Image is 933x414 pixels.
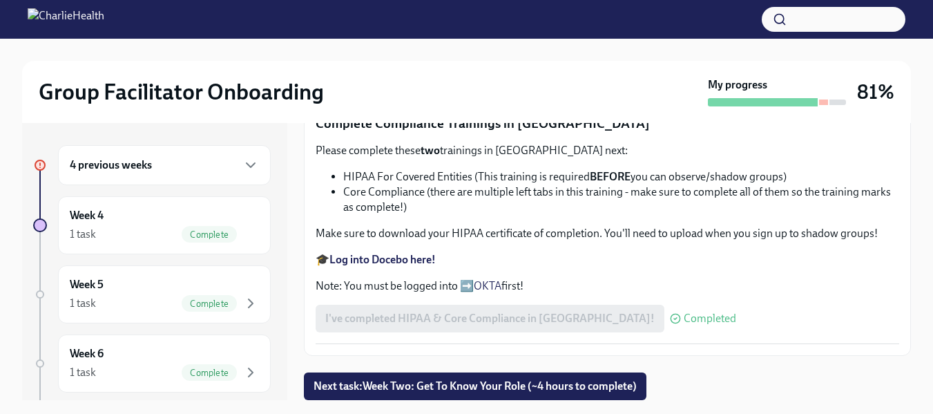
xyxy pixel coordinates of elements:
[316,252,899,267] p: 🎓
[343,169,899,185] li: HIPAA For Covered Entities (This training is required you can observe/shadow groups)
[70,158,152,173] h6: 4 previous weeks
[70,365,96,380] div: 1 task
[316,143,899,158] p: Please complete these trainings in [GEOGRAPHIC_DATA] next:
[316,115,899,133] p: Complete Compliance Trainings in [GEOGRAPHIC_DATA]
[708,77,767,93] strong: My progress
[316,279,899,294] p: Note: You must be logged into ➡️ first!
[28,8,104,30] img: CharlieHealth
[304,373,646,400] button: Next task:Week Two: Get To Know Your Role (~4 hours to complete)
[70,277,104,292] h6: Week 5
[421,144,440,157] strong: two
[857,79,894,104] h3: 81%
[343,185,899,215] li: Core Compliance (there are multiple left tabs in this training - make sure to complete all of the...
[316,226,899,241] p: Make sure to download your HIPAA certificate of completion. You'll need to upload when you sign u...
[182,229,237,240] span: Complete
[70,346,104,361] h6: Week 6
[182,368,237,378] span: Complete
[33,335,271,393] a: Week 61 taskComplete
[70,227,96,242] div: 1 task
[590,170,631,183] strong: BEFORE
[33,265,271,323] a: Week 51 taskComplete
[474,279,501,292] a: OKTA
[58,145,271,185] div: 4 previous weeks
[70,208,104,223] h6: Week 4
[329,253,436,266] a: Log into Docebo here!
[182,299,237,309] span: Complete
[33,196,271,254] a: Week 41 taskComplete
[39,78,324,106] h2: Group Facilitator Onboarding
[70,296,96,311] div: 1 task
[314,379,637,393] span: Next task : Week Two: Get To Know Your Role (~4 hours to complete)
[684,313,736,324] span: Completed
